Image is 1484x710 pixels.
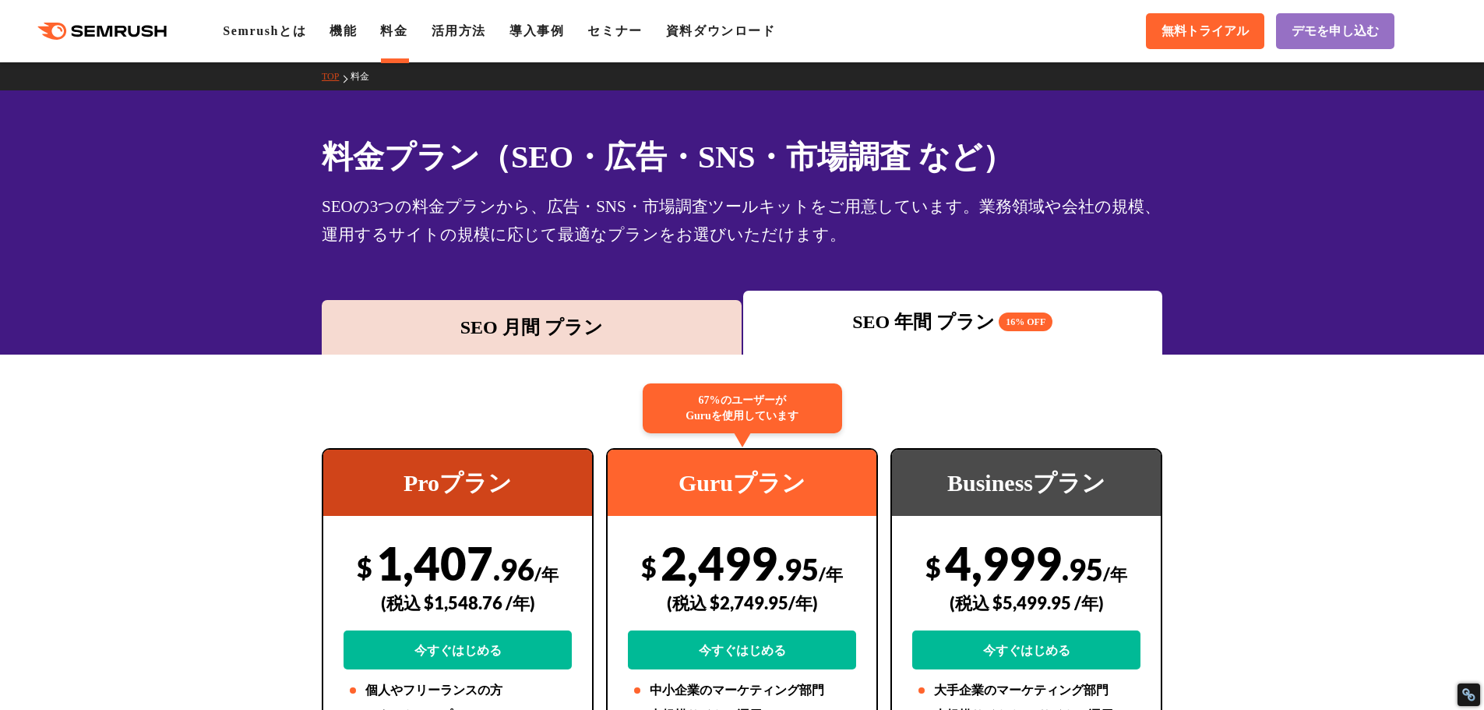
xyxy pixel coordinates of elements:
[628,575,856,631] div: (税込 $2,749.95/年)
[819,563,843,585] span: /年
[912,681,1140,700] li: 大手企業のマーケティング部門
[892,450,1161,516] div: Businessプラン
[53,92,65,104] img: tab_domain_overview_orange.svg
[628,681,856,700] li: 中小企業のマーケティング部門
[1461,687,1476,702] div: Restore Info Box &#10;&#10;NoFollow Info:&#10; META-Robots NoFollow: &#09;false&#10; META-Robots ...
[322,71,351,82] a: TOP
[999,313,1052,331] span: 16% OFF
[330,24,357,37] a: 機能
[493,551,534,587] span: .96
[41,41,180,55] div: ドメイン: [DOMAIN_NAME]
[751,308,1155,336] div: SEO 年間 プラン
[344,681,572,700] li: 個人やフリーランスの方
[628,631,856,669] a: 今すぐはじめる
[181,94,251,104] div: キーワード流入
[1146,13,1264,49] a: 無料トライアル
[223,24,306,37] a: Semrushとは
[44,25,76,37] div: v 4.0.25
[432,24,486,37] a: 活用方法
[380,24,407,37] a: 料金
[1103,563,1127,585] span: /年
[628,535,856,669] div: 2,499
[1292,23,1379,40] span: デモを申し込む
[1062,551,1103,587] span: .95
[608,450,876,516] div: Guruプラン
[330,313,734,341] div: SEO 月間 プラン
[351,71,381,82] a: 料金
[164,92,176,104] img: tab_keywords_by_traffic_grey.svg
[666,24,776,37] a: 資料ダウンロード
[322,134,1162,180] h1: 料金プラン（SEO・広告・SNS・市場調査 など）
[344,575,572,631] div: (税込 $1,548.76 /年)
[1276,13,1394,49] a: デモを申し込む
[641,551,657,583] span: $
[509,24,564,37] a: 導入事例
[587,24,642,37] a: セミナー
[344,535,572,669] div: 1,407
[25,25,37,37] img: logo_orange.svg
[70,94,130,104] div: ドメイン概要
[323,450,592,516] div: Proプラン
[912,535,1140,669] div: 4,999
[912,575,1140,631] div: (税込 $5,499.95 /年)
[357,551,372,583] span: $
[925,551,941,583] span: $
[912,631,1140,669] a: 今すぐはじめる
[777,551,819,587] span: .95
[643,383,842,433] div: 67%のユーザーが Guruを使用しています
[534,563,559,585] span: /年
[322,193,1162,249] div: SEOの3つの料金プランから、広告・SNS・市場調査ツールキットをご用意しています。業務領域や会社の規模、運用するサイトの規模に応じて最適なプランをお選びいただけます。
[25,41,37,55] img: website_grey.svg
[344,631,572,669] a: 今すぐはじめる
[1161,23,1249,40] span: 無料トライアル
